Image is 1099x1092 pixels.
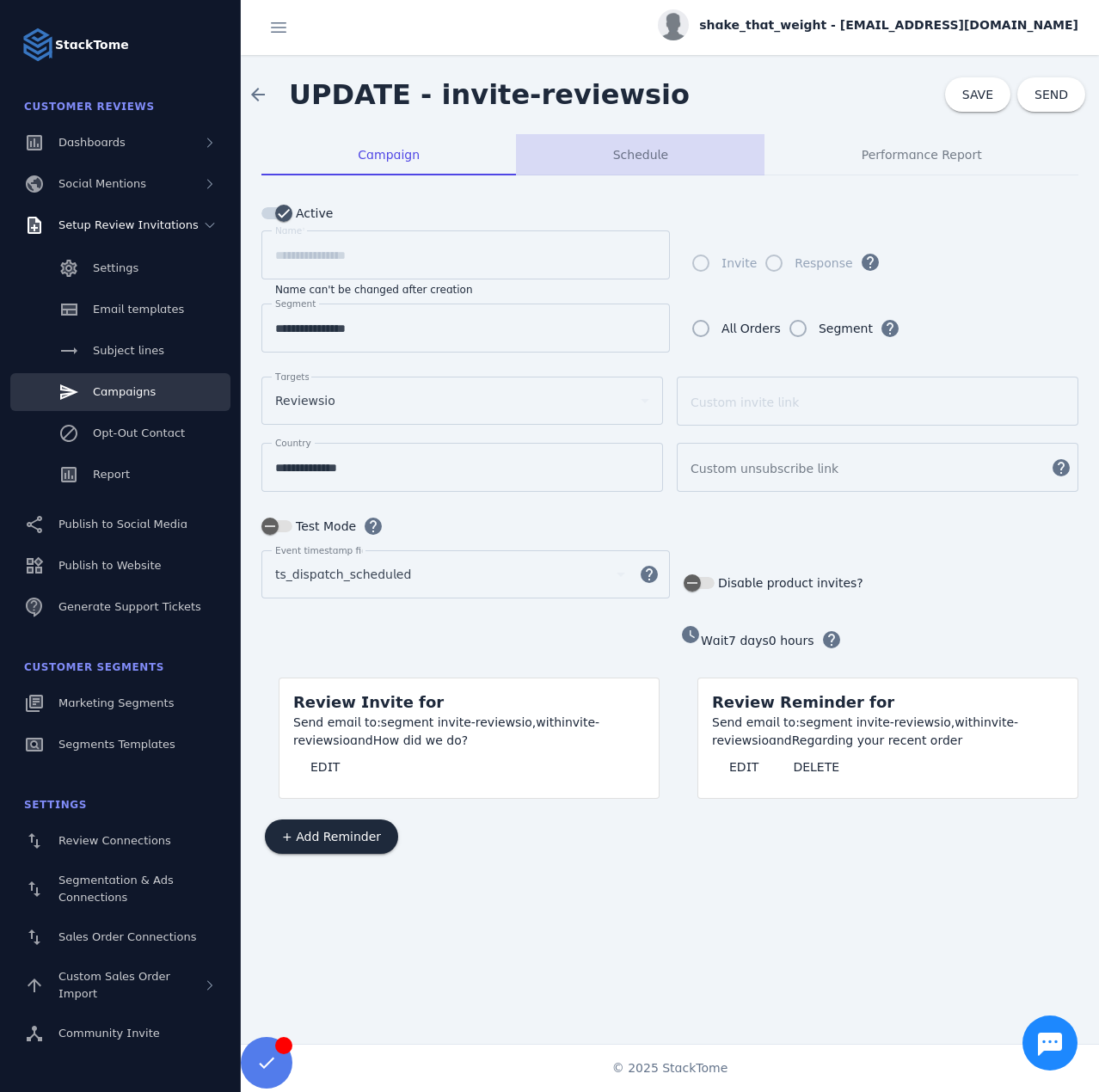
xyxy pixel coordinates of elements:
[10,456,230,494] a: Report
[310,761,340,773] span: EDIT
[10,684,230,722] a: Marketing Segments
[613,149,668,161] span: Schedule
[58,930,196,943] span: Sales Order Connections
[93,261,138,274] span: Settings
[275,564,411,585] span: ts_dispatch_scheduled
[10,291,230,328] a: Email templates
[712,750,776,784] button: EDIT
[10,822,230,860] a: Review Connections
[21,28,55,62] img: Logo image
[58,738,175,751] span: Segments Templates
[282,831,381,843] span: + Add Reminder
[293,750,357,784] button: EDIT
[93,303,184,316] span: Email templates
[275,390,335,411] span: Reviewsio
[791,253,852,273] label: Response
[793,761,839,773] span: DELETE
[536,715,562,729] span: with
[275,279,473,297] mat-hint: Name can't be changed after creation
[10,547,230,585] a: Publish to Website
[58,874,174,904] span: Segmentation & Ads Connections
[10,414,230,452] a: Opt-Out Contact
[612,1059,728,1077] span: © 2025 StackTome
[292,516,356,537] label: Test Mode
[691,396,799,409] mat-label: Custom invite link
[275,438,311,448] mat-label: Country
[275,457,649,478] input: Country
[10,726,230,764] a: Segments Templates
[58,218,199,231] span: Setup Review Invitations
[962,88,993,101] span: SAVE
[728,634,769,647] span: 7 days
[10,918,230,956] a: Sales Order Connections
[10,1015,230,1052] a: Community Invite
[10,863,230,915] a: Segmentation & Ads Connections
[58,518,187,531] span: Publish to Social Media
[58,177,146,190] span: Social Mentions
[93,426,185,439] span: Opt-Out Contact
[10,249,230,287] a: Settings
[275,545,375,555] mat-label: Event timestamp field
[24,101,155,113] span: Customer Reviews
[945,77,1010,112] button: SAVE
[1035,89,1068,101] span: SEND
[10,588,230,626] a: Generate Support Tickets
[10,332,230,370] a: Subject lines
[24,799,87,811] span: Settings
[275,371,310,382] mat-label: Targets
[10,373,230,411] a: Campaigns
[58,696,174,709] span: Marketing Segments
[955,715,980,729] span: with
[658,9,689,40] img: profile.jpg
[275,298,316,309] mat-label: Segment
[55,36,129,54] strong: StackTome
[93,468,130,481] span: Report
[629,564,670,585] mat-icon: help
[293,714,645,750] div: segment invite-reviewsio, invite-reviewsio How did we do?
[275,318,656,339] input: Segment
[769,733,792,747] span: and
[289,78,690,111] span: UPDATE - invite-reviewsio
[293,715,381,729] span: Send email to:
[718,253,757,273] label: Invite
[292,203,333,224] label: Active
[712,714,1064,750] div: segment invite-reviewsio, invite-reviewsio Regarding your recent order
[293,693,444,711] span: Review Invite for
[358,149,420,161] span: Campaign
[58,559,161,572] span: Publish to Website
[58,970,170,1000] span: Custom Sales Order Import
[658,9,1078,40] button: shake_that_weight - [EMAIL_ADDRESS][DOMAIN_NAME]
[58,136,126,149] span: Dashboards
[729,761,758,773] span: EDIT
[862,149,982,161] span: Performance Report
[350,733,373,747] span: and
[10,506,230,543] a: Publish to Social Media
[265,819,398,854] button: + Add Reminder
[715,573,863,593] label: Disable product invites?
[275,225,302,236] mat-label: Name
[1017,77,1085,112] button: SEND
[93,344,164,357] span: Subject lines
[712,715,800,729] span: Send email to:
[776,750,856,784] button: DELETE
[58,834,171,847] span: Review Connections
[691,462,838,475] mat-label: Custom unsubscribe link
[721,318,781,339] div: All Orders
[769,634,814,647] span: 0 hours
[58,600,201,613] span: Generate Support Tickets
[93,385,156,398] span: Campaigns
[699,16,1078,34] span: shake_that_weight - [EMAIL_ADDRESS][DOMAIN_NAME]
[58,1027,160,1040] span: Community Invite
[24,661,164,673] span: Customer Segments
[701,634,728,647] span: Wait
[680,624,701,645] mat-icon: watch_later
[815,318,873,339] label: Segment
[712,693,894,711] span: Review Reminder for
